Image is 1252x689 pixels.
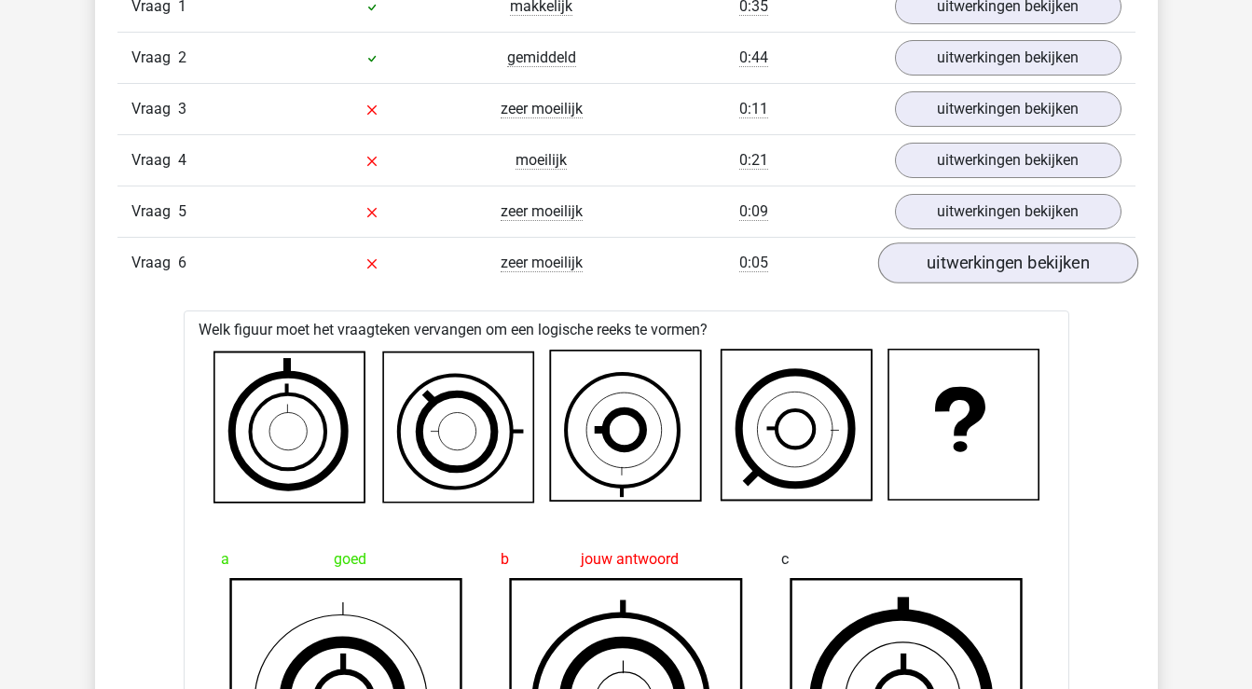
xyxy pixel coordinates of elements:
span: b [501,541,509,578]
a: uitwerkingen bekijken [895,40,1121,76]
span: 0:05 [739,254,768,272]
span: c [781,541,789,578]
span: Vraag [131,47,178,69]
span: a [221,541,229,578]
div: jouw antwoord [501,541,751,578]
span: zeer moeilijk [501,100,583,118]
span: 2 [178,48,186,66]
span: gemiddeld [507,48,576,67]
span: 5 [178,202,186,220]
span: 0:44 [739,48,768,67]
span: 0:11 [739,100,768,118]
a: uitwerkingen bekijken [877,242,1137,283]
a: uitwerkingen bekijken [895,143,1121,178]
span: 0:09 [739,202,768,221]
span: 4 [178,151,186,169]
a: uitwerkingen bekijken [895,91,1121,127]
div: goed [221,541,472,578]
span: 0:21 [739,151,768,170]
span: Vraag [131,200,178,223]
span: Vraag [131,252,178,274]
span: zeer moeilijk [501,202,583,221]
span: Vraag [131,149,178,172]
a: uitwerkingen bekijken [895,194,1121,229]
span: 3 [178,100,186,117]
span: zeer moeilijk [501,254,583,272]
span: 6 [178,254,186,271]
span: moeilijk [516,151,567,170]
span: Vraag [131,98,178,120]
